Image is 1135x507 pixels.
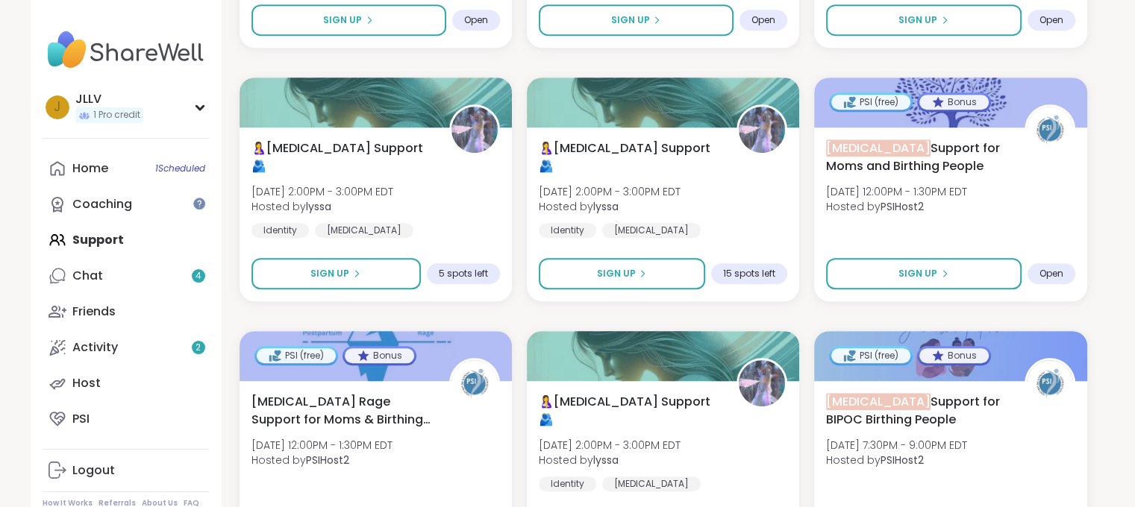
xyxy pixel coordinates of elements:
[54,98,60,117] span: J
[898,13,937,27] span: Sign Up
[539,258,705,289] button: Sign Up
[602,476,701,491] div: [MEDICAL_DATA]
[72,268,103,284] div: Chat
[155,163,205,174] span: 1 Scheduled
[826,4,1021,36] button: Sign Up
[251,184,393,199] span: [DATE] 2:00PM - 3:00PM EDT
[251,438,393,453] span: [DATE] 12:00PM - 1:30PM EDT
[826,258,1021,289] button: Sign Up
[826,453,967,467] span: Hosted by
[72,375,101,391] div: Host
[881,199,924,214] b: PSIHost2
[1039,268,1063,280] span: Open
[539,393,720,429] span: 🤱[MEDICAL_DATA] Support🫂
[43,365,209,401] a: Host
[464,14,488,26] span: Open
[826,199,967,214] span: Hosted by
[826,438,967,453] span: [DATE] 7:30PM - 9:00PM EDT
[315,223,413,238] div: [MEDICAL_DATA]
[196,270,201,283] span: 4
[306,453,349,467] b: PSIHost2
[72,411,90,427] div: PSI
[919,95,989,110] div: Bonus
[43,258,209,294] a: Chat4
[251,393,433,429] span: [MEDICAL_DATA] Rage Support for Moms & Birthing People
[72,462,115,479] div: Logout
[602,223,701,238] div: [MEDICAL_DATA]
[196,341,201,354] span: 2
[539,184,681,199] span: [DATE] 2:00PM - 3:00PM EDT
[72,303,116,320] div: Friends
[323,13,362,27] span: Sign Up
[898,267,937,280] span: Sign Up
[251,199,393,214] span: Hosted by
[43,453,209,488] a: Logout
[539,223,596,238] div: Identity
[826,184,967,199] span: [DATE] 12:00PM - 1:30PM EDT
[93,109,140,122] span: 1 Pro credit
[539,199,681,214] span: Hosted by
[751,14,775,26] span: Open
[72,196,132,212] div: Coaching
[826,393,1007,429] span: Support for BIPOC Birthing People
[739,107,785,153] img: lyssa
[451,107,498,153] img: lyssa
[593,453,619,467] b: lyssa
[439,268,488,280] span: 5 spots left
[831,348,910,363] div: PSI (free)
[881,453,924,467] b: PSIHost2
[251,139,433,175] span: 🤱[MEDICAL_DATA] Support🫂
[345,348,414,363] div: Bonus
[257,348,336,363] div: PSI (free)
[251,4,446,36] button: Sign Up
[451,360,498,406] img: PSIHost2
[539,4,734,36] button: Sign Up
[826,139,1007,175] span: Support for Moms and Birthing People
[193,198,205,210] iframe: Spotlight
[43,401,209,437] a: PSI
[1027,107,1073,153] img: PSIHost2
[610,13,649,27] span: Sign Up
[251,453,393,467] span: Hosted by
[539,139,720,175] span: 🤱[MEDICAL_DATA] Support🫂
[251,258,421,289] button: Sign Up
[43,186,209,222] a: Coaching
[596,267,635,280] span: Sign Up
[251,223,309,238] div: Identity
[72,160,108,177] div: Home
[75,91,143,107] div: JLLV
[43,24,209,76] img: ShareWell Nav Logo
[919,348,989,363] div: Bonus
[306,199,331,214] b: lyssa
[831,95,910,110] div: PSI (free)
[72,339,118,356] div: Activity
[593,199,619,214] b: lyssa
[739,360,785,406] img: lyssa
[539,476,596,491] div: Identity
[43,330,209,365] a: Activity2
[539,438,681,453] span: [DATE] 2:00PM - 3:00PM EDT
[539,453,681,467] span: Hosted by
[43,151,209,186] a: Home1Scheduled
[826,139,931,157] span: [MEDICAL_DATA]
[310,267,349,280] span: Sign Up
[826,393,931,410] span: [MEDICAL_DATA]
[1027,360,1073,406] img: PSIHost2
[723,268,775,280] span: 15 spots left
[1039,14,1063,26] span: Open
[43,294,209,330] a: Friends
